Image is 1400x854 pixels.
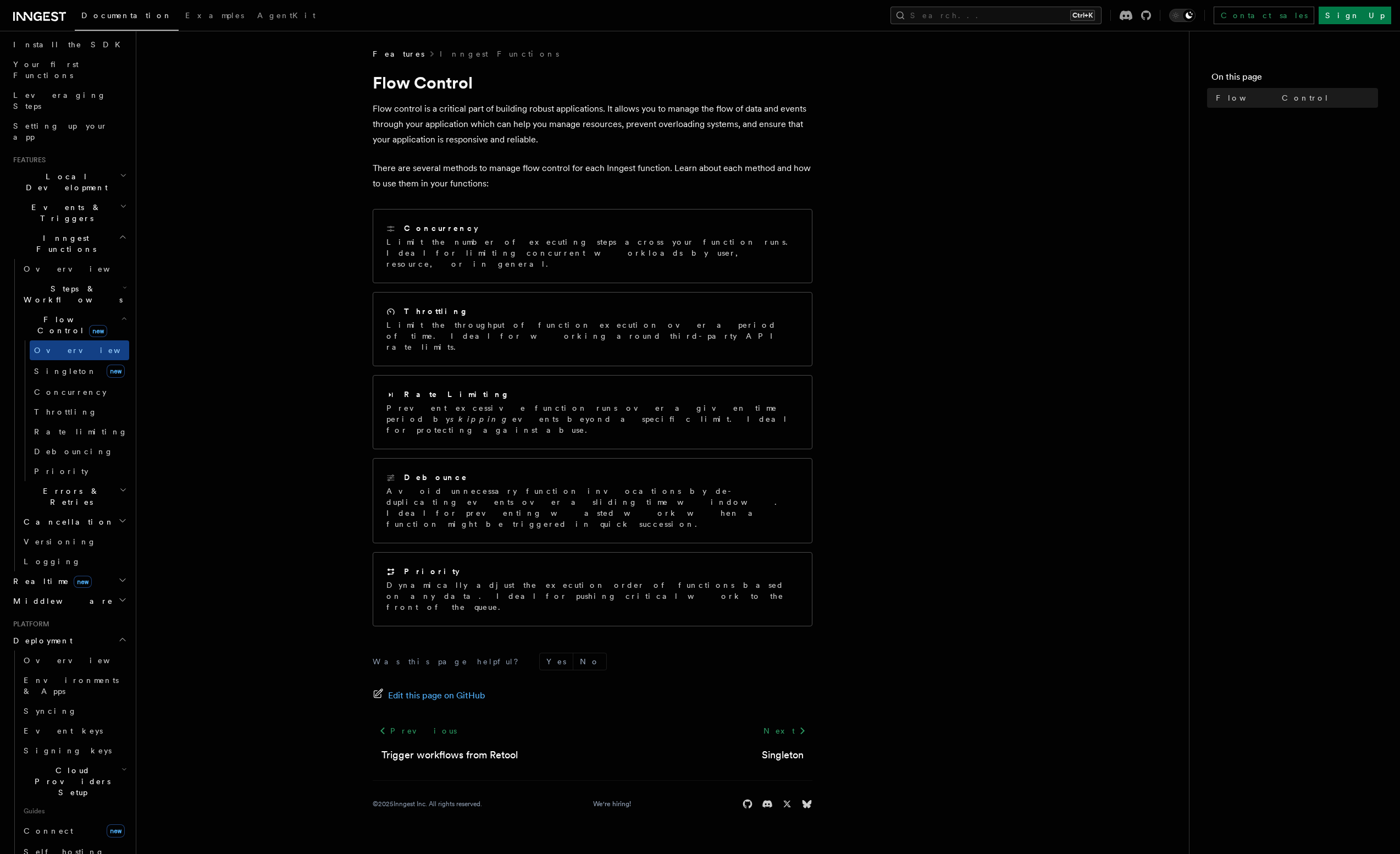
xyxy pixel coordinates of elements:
[107,824,125,838] span: new
[9,596,113,607] span: Middleware
[19,820,129,842] a: Connectnew
[19,283,123,305] span: Steps & Workflows
[179,3,251,30] a: Examples
[185,11,244,20] span: Examples
[388,688,485,703] span: Edit this page on GitHub
[9,576,92,587] span: Realtime
[19,532,129,552] a: Versioning
[404,472,468,483] h2: Debounce
[30,422,129,442] a: Rate limiting
[373,800,482,808] div: © 2025 Inngest Inc. All rights reserved.
[34,407,97,416] span: Throttling
[9,620,49,629] span: Platform
[386,319,799,352] p: Limit the throughput of function execution over a period of time. Ideal for working around third-...
[373,209,812,283] a: ConcurrencyLimit the number of executing steps across your function runs. Ideal for limiting conc...
[9,228,129,259] button: Inngest Functions
[30,340,129,360] a: Overview
[373,721,463,741] a: Previous
[373,101,812,147] p: Flow control is a critical part of building robust applications. It allows you to manage the flow...
[30,360,129,382] a: Singletonnew
[373,552,812,626] a: PriorityDynamically adjust the execution order of functions based on any data. Ideal for pushing ...
[19,481,129,512] button: Errors & Retries
[13,122,108,141] span: Setting up your app
[13,91,106,111] span: Leveraging Steps
[9,202,120,224] span: Events & Triggers
[890,7,1102,24] button: Search...Ctrl+K
[34,346,147,355] span: Overview
[19,651,129,670] a: Overview
[9,259,129,571] div: Inngest Functions
[9,571,129,591] button: Realtimenew
[1169,9,1196,22] button: Toggle dark mode
[19,741,129,761] a: Signing keys
[373,458,812,543] a: DebounceAvoid unnecessary function invocations by de-duplicating events over a sliding time windo...
[24,676,119,696] span: Environments & Apps
[1070,10,1095,21] kbd: Ctrl+K
[386,580,799,613] p: Dynamically adjust the execution order of functions based on any data. Ideal for pushing critical...
[386,236,799,269] p: Limit the number of executing steps across your function runs. Ideal for limiting concurrent work...
[89,325,107,337] span: new
[19,340,129,481] div: Flow Controlnew
[34,388,107,396] span: Concurrency
[74,576,92,588] span: new
[404,389,510,400] h2: Rate Limiting
[9,54,129,85] a: Your first Functions
[1214,7,1314,24] a: Contact sales
[593,800,631,808] a: We're hiring!
[404,566,460,577] h2: Priority
[34,467,88,476] span: Priority
[373,375,812,449] a: Rate LimitingPrevent excessive function runs over a given time period byskippingevents beyond a s...
[386,486,799,530] p: Avoid unnecessary function invocations by de-duplicating events over a sliding time window. Ideal...
[9,167,129,197] button: Local Development
[34,427,128,436] span: Rate limiting
[19,310,129,340] button: Flow Controlnew
[373,48,424,59] span: Features
[19,486,119,508] span: Errors & Retries
[24,827,73,835] span: Connect
[30,442,129,461] a: Debouncing
[24,557,81,566] span: Logging
[19,552,129,571] a: Logging
[373,656,526,667] p: Was this page helpful?
[573,653,606,670] button: No
[404,223,478,234] h2: Concurrency
[386,403,799,436] p: Prevent excessive function runs over a given time period by events beyond a specific limit. Ideal...
[1319,7,1391,24] a: Sign Up
[19,670,129,701] a: Environments & Apps
[24,746,112,755] span: Signing keys
[9,116,129,147] a: Setting up your app
[9,631,129,651] button: Deployment
[762,747,804,763] a: Singleton
[30,402,129,422] a: Throttling
[13,60,79,80] span: Your first Functions
[1216,92,1329,103] span: Flow Control
[34,447,113,456] span: Debouncing
[373,292,812,366] a: ThrottlingLimit the throughput of function execution over a period of time. Ideal for working aro...
[1211,88,1378,108] a: Flow Control
[9,197,129,228] button: Events & Triggers
[19,701,129,721] a: Syncing
[81,11,172,20] span: Documentation
[19,761,129,802] button: Cloud Providers Setup
[75,3,179,31] a: Documentation
[19,802,129,820] span: Guides
[19,512,129,532] button: Cancellation
[9,85,129,116] a: Leveraging Steps
[450,415,512,423] em: skipping
[1211,70,1378,88] h4: On this page
[9,171,120,193] span: Local Development
[19,765,121,798] span: Cloud Providers Setup
[19,516,114,527] span: Cancellation
[757,721,812,741] a: Next
[9,35,129,54] a: Install the SDK
[9,156,46,164] span: Features
[30,461,129,481] a: Priority
[24,537,96,546] span: Versioning
[540,653,573,670] button: Yes
[19,259,129,279] a: Overview
[19,279,129,310] button: Steps & Workflows
[9,635,73,646] span: Deployment
[19,721,129,741] a: Event keys
[30,382,129,402] a: Concurrency
[24,265,137,273] span: Overview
